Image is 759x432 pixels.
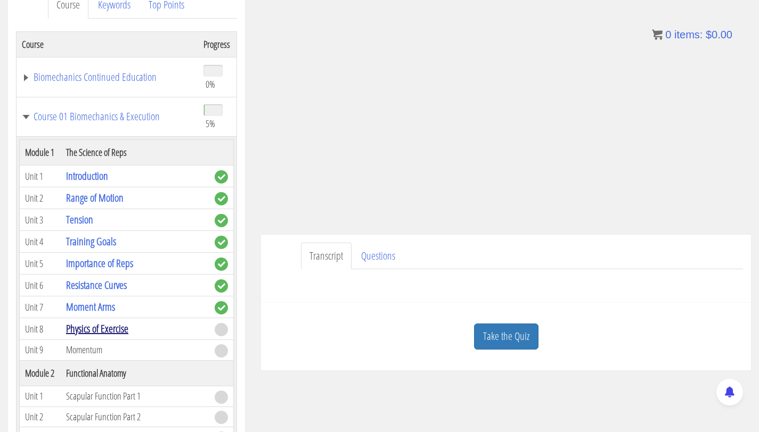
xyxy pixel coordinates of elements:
[17,31,198,57] th: Course
[20,231,61,253] td: Unit 4
[20,253,61,275] td: Unit 5
[20,386,61,406] td: Unit 1
[61,340,209,361] td: Momentum
[22,111,193,122] a: Course 01 Biomechanics & Execution
[66,278,127,292] a: Resistance Curves
[66,212,93,227] a: Tension
[215,192,228,205] span: complete
[20,275,61,296] td: Unit 6
[61,406,209,427] td: Scapular Function Part 2
[66,300,115,314] a: Moment Arms
[215,257,228,271] span: complete
[61,386,209,406] td: Scapular Function Part 1
[66,234,116,248] a: Training Goals
[474,323,538,350] a: Take the Quiz
[215,236,228,249] span: complete
[652,29,732,40] a: 0 items: $0.00
[198,31,237,57] th: Progress
[20,165,61,187] td: Unit 1
[215,279,228,293] span: complete
[301,243,352,270] a: Transcript
[20,209,61,231] td: Unit 3
[206,118,215,129] span: 5%
[20,406,61,427] td: Unit 2
[20,187,61,209] td: Unit 2
[215,170,228,184] span: complete
[652,29,663,40] img: icon11.png
[674,29,703,40] span: items:
[215,301,228,314] span: complete
[20,340,61,361] td: Unit 9
[706,29,712,40] span: $
[20,296,61,318] td: Unit 7
[665,29,671,40] span: 0
[66,256,133,270] a: Importance of Reps
[353,243,404,270] a: Questions
[61,360,209,386] th: Functional Anatomy
[66,169,108,183] a: Introduction
[61,140,209,165] th: The Science of Reps
[706,29,732,40] bdi: 0.00
[20,318,61,340] td: Unit 8
[22,72,193,82] a: Biomechanics Continued Education
[206,78,215,90] span: 0%
[66,190,124,205] a: Range of Motion
[20,360,61,386] th: Module 2
[66,321,128,336] a: Physics of Exercise
[215,214,228,227] span: complete
[20,140,61,165] th: Module 1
